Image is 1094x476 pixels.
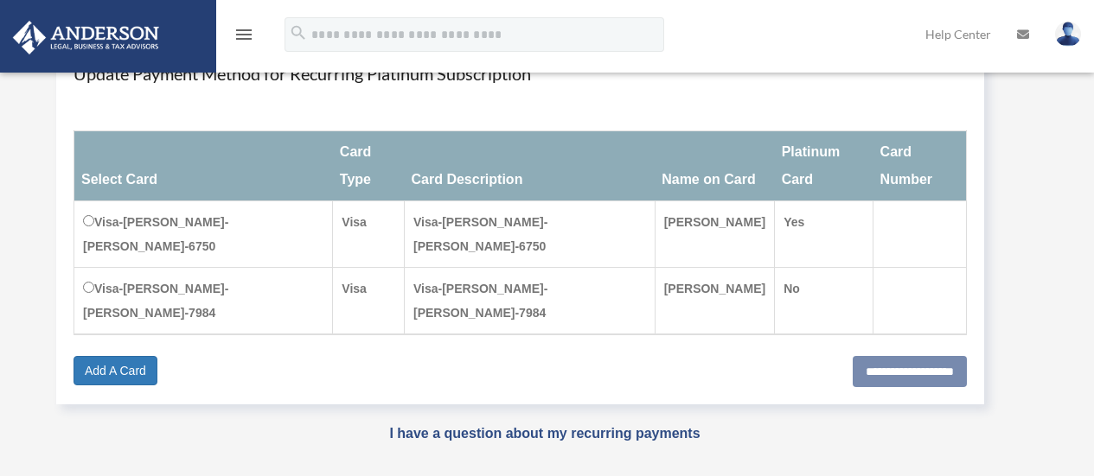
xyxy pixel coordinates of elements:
[333,201,405,268] td: Visa
[8,21,164,54] img: Anderson Advisors Platinum Portal
[775,268,873,335] td: No
[404,268,655,335] td: Visa-[PERSON_NAME]-[PERSON_NAME]-7984
[234,24,254,45] i: menu
[74,61,967,86] h4: Update Payment Method for Recurring Platinum Subscription
[74,268,333,335] td: Visa-[PERSON_NAME]-[PERSON_NAME]-7984
[234,30,254,45] a: menu
[1055,22,1081,47] img: User Pic
[655,201,774,268] td: [PERSON_NAME]
[775,131,873,201] th: Platinum Card
[333,131,405,201] th: Card Type
[74,131,333,201] th: Select Card
[333,268,405,335] td: Visa
[389,426,700,441] a: I have a question about my recurring payments
[873,131,966,201] th: Card Number
[74,356,157,385] a: Add A Card
[289,23,308,42] i: search
[775,201,873,268] td: Yes
[404,131,655,201] th: Card Description
[655,131,774,201] th: Name on Card
[655,268,774,335] td: [PERSON_NAME]
[74,201,333,268] td: Visa-[PERSON_NAME]-[PERSON_NAME]-6750
[404,201,655,268] td: Visa-[PERSON_NAME]-[PERSON_NAME]-6750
